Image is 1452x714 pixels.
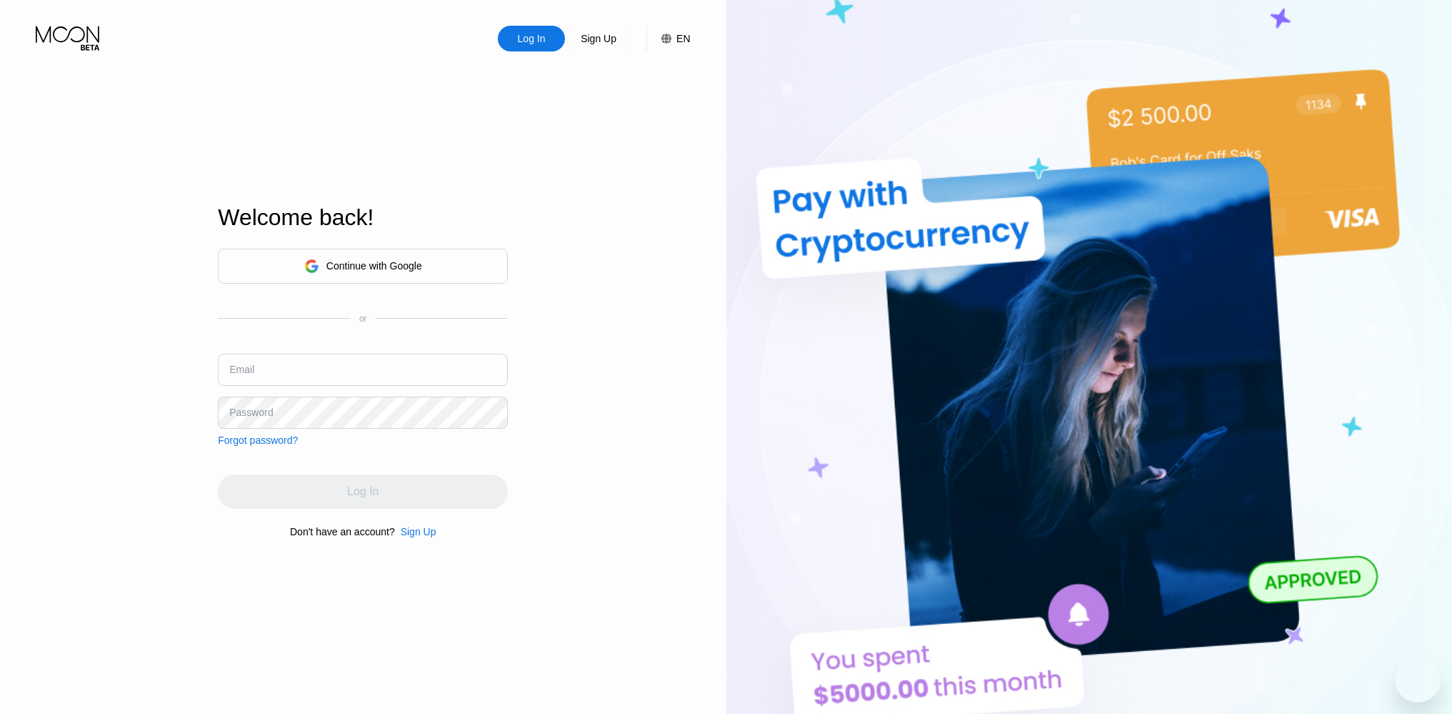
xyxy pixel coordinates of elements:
div: Continue with Google [218,249,508,284]
div: Sign Up [395,526,436,537]
div: Continue with Google [326,260,422,272]
div: Forgot password? [218,435,298,446]
div: EN [646,26,690,51]
div: Log In [516,31,547,46]
div: Don't have an account? [290,526,395,537]
div: Welcome back! [218,204,508,231]
div: or [359,314,367,324]
div: Sign Up [579,31,618,46]
div: Password [229,407,273,418]
div: Email [229,364,254,375]
iframe: Кнопка запуска окна обмена сообщениями [1395,657,1441,703]
div: Sign Up [565,26,632,51]
div: Sign Up [401,526,436,537]
div: EN [676,33,690,44]
div: Log In [498,26,565,51]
